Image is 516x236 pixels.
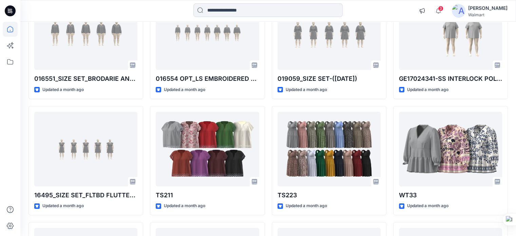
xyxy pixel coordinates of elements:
a: TS223 [278,112,381,186]
p: 16495_SIZE SET_FLTBD FLUTTER SLV MIDI DRESS [34,190,137,200]
p: 016551_SIZE SET_BRODARIE ANGALIS BLOUSE-14-08-2025 [34,74,137,84]
p: Updated a month ago [164,86,205,93]
div: [PERSON_NAME] [468,4,508,12]
p: TS223 [278,190,381,200]
p: Updated a month ago [42,202,84,210]
span: 3 [438,6,443,11]
a: 16495_SIZE SET_FLTBD FLUTTER SLV MIDI DRESS [34,112,137,186]
p: Updated a month ago [407,202,448,210]
p: Updated a month ago [407,86,448,93]
p: 019059_SIZE SET-([DATE]) [278,74,381,84]
p: GE17024341-SS INTERLOCK POLO-PP-PLUS [399,74,502,84]
p: Updated a month ago [286,86,327,93]
p: TS211 [156,190,259,200]
p: Updated a month ago [286,202,327,210]
p: 016554 OPT_LS EMBROIDERED YOKE BLOUSE [DATE] [156,74,259,84]
a: TS211 [156,112,259,186]
img: avatar [452,4,465,18]
p: Updated a month ago [42,86,84,93]
p: WT33 [399,190,502,200]
p: Updated a month ago [164,202,205,210]
a: WT33 [399,112,502,186]
div: Walmart [468,12,508,17]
